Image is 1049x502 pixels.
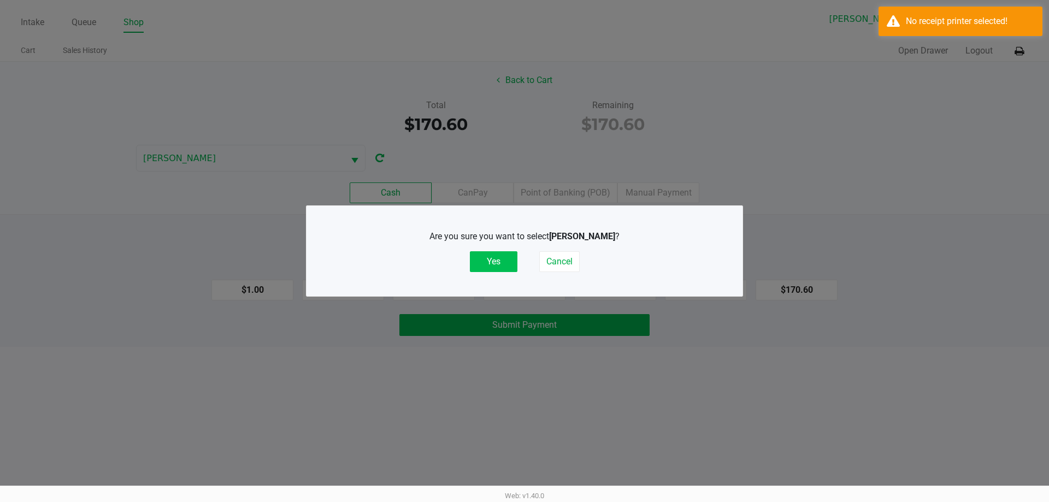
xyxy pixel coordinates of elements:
div: No receipt printer selected! [906,15,1034,28]
span: Web: v1.40.0 [505,492,544,500]
b: [PERSON_NAME] [549,231,615,241]
p: Are you sure you want to select ? [337,230,712,243]
button: Yes [470,251,517,272]
button: Cancel [539,251,580,272]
